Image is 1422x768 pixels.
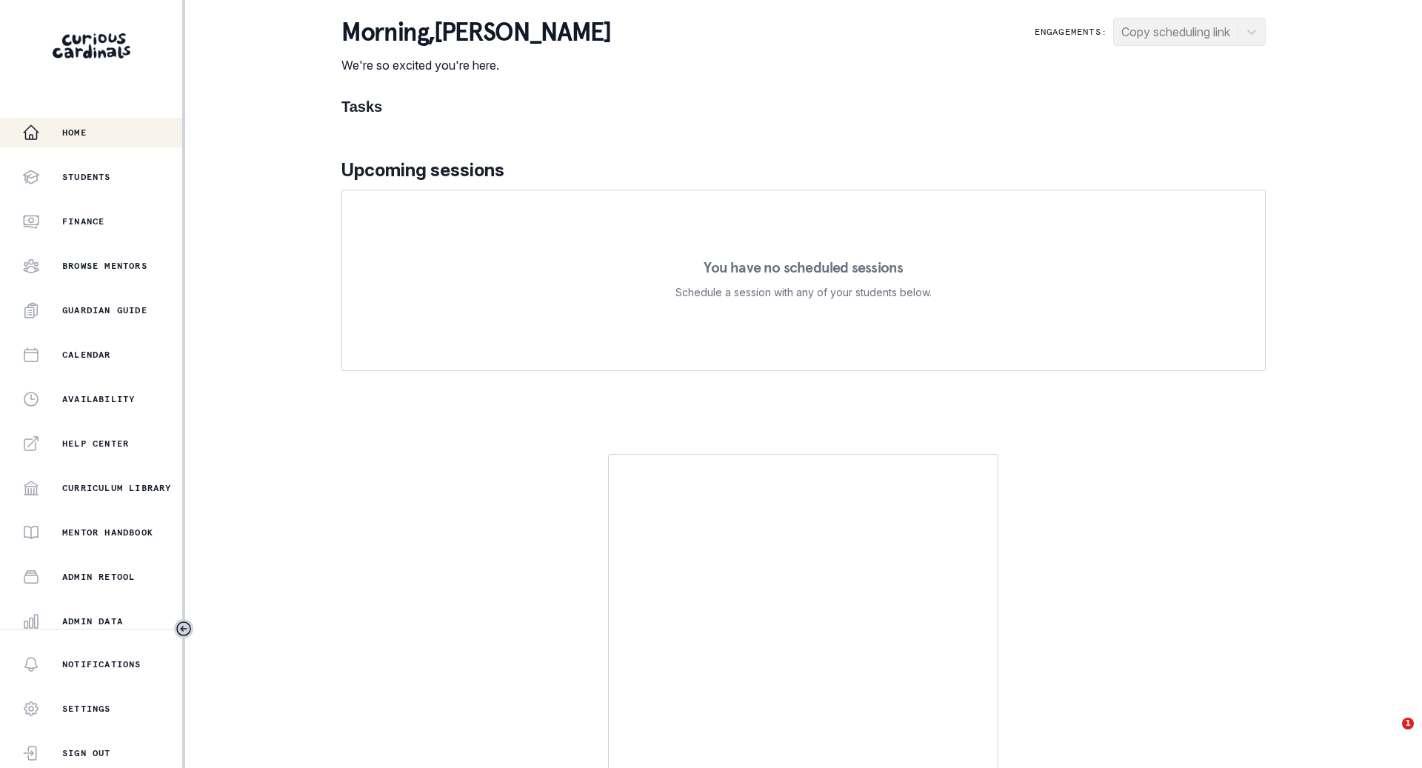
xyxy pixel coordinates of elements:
[341,18,610,47] p: morning , [PERSON_NAME]
[341,157,1266,184] p: Upcoming sessions
[174,619,193,638] button: Toggle sidebar
[1402,718,1414,729] span: 1
[675,284,932,301] p: Schedule a session with any of your students below.
[62,658,141,670] p: Notifications
[62,615,123,627] p: Admin Data
[62,171,111,183] p: Students
[62,304,147,316] p: Guardian Guide
[1035,26,1107,38] p: Engagements:
[62,260,147,272] p: Browse Mentors
[341,56,610,74] p: We're so excited you're here.
[62,527,153,538] p: Mentor Handbook
[62,571,135,583] p: Admin Retool
[62,703,111,715] p: Settings
[62,349,111,361] p: Calendar
[1372,718,1407,753] iframe: Intercom live chat
[704,260,903,275] p: You have no scheduled sessions
[62,216,104,227] p: Finance
[62,747,111,759] p: Sign Out
[53,33,130,59] img: Curious Cardinals Logo
[62,127,87,138] p: Home
[62,393,135,405] p: Availability
[62,438,129,450] p: Help Center
[62,482,172,494] p: Curriculum Library
[341,98,1266,116] h1: Tasks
